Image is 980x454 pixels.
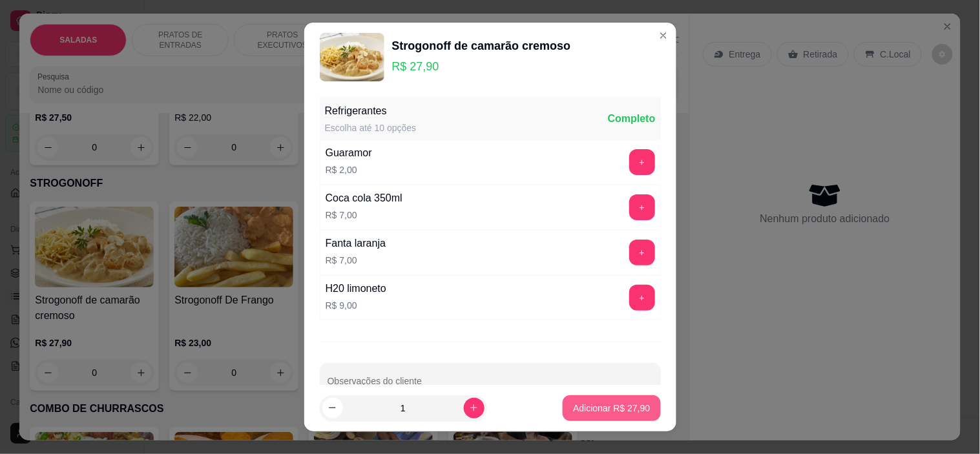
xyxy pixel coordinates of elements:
button: add [629,149,655,175]
p: R$ 9,00 [326,299,386,312]
div: Refrigerantes [325,103,417,119]
p: R$ 2,00 [326,163,372,176]
div: Completo [608,111,656,127]
div: Guaramor [326,145,372,161]
p: Adicionar R$ 27,90 [573,402,650,415]
button: add [629,194,655,220]
div: Fanta laranja [326,236,386,251]
button: decrease-product-quantity [322,398,343,418]
button: add [629,285,655,311]
div: Coca cola 350ml [326,191,402,206]
p: R$ 27,90 [392,57,571,76]
button: add [629,240,655,265]
div: Escolha até 10 opções [325,121,417,134]
button: Adicionar R$ 27,90 [563,395,660,421]
img: product-image [320,33,384,81]
p: R$ 7,00 [326,209,402,222]
p: R$ 7,00 [326,254,386,267]
div: Strogonoff de camarão cremoso [392,37,571,55]
button: increase-product-quantity [464,398,485,418]
input: Observações do cliente [328,380,653,393]
button: Close [653,25,674,46]
div: H20 limoneto [326,281,386,296]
